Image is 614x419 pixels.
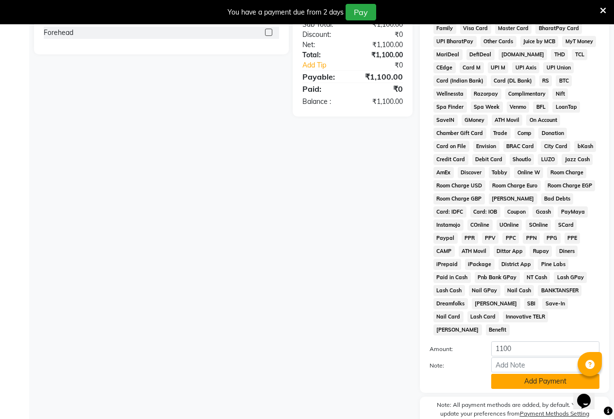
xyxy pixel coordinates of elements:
span: Rupay [530,246,552,257]
span: Shoutlo [510,154,534,165]
div: Discount: [295,30,353,40]
span: Family [433,23,456,34]
div: Net: [295,40,353,50]
span: [PERSON_NAME] [472,298,520,309]
span: City Card [541,141,570,152]
span: Tabby [489,167,511,178]
label: Amount: [422,345,484,353]
span: Instamojo [433,219,464,231]
div: Sub Total: [295,19,353,30]
div: ₹1,100.00 [352,97,410,107]
span: Online W [514,167,543,178]
input: Add Note [491,357,599,372]
span: GMoney [462,115,488,126]
span: Diners [556,246,578,257]
iframe: chat widget [573,380,604,409]
span: [DOMAIN_NAME] [498,49,548,60]
span: DefiDeal [466,49,495,60]
span: Room Charge EGP [545,180,596,191]
span: Room Charge [547,167,586,178]
span: UPI Union [543,62,574,73]
span: [PERSON_NAME] [489,193,537,204]
span: RS [539,75,552,86]
span: NT Cash [524,272,550,283]
span: Chamber Gift Card [433,128,486,139]
span: SaveIN [433,115,458,126]
span: TCL [572,49,587,60]
span: Gcash [532,206,554,218]
span: Venmo [507,101,530,113]
div: ₹1,100.00 [352,50,410,60]
div: ₹1,100.00 [352,19,410,30]
input: Amount [491,341,599,356]
span: PPG [544,233,561,244]
span: Nail Card [433,311,464,322]
div: ₹0 [352,30,410,40]
span: Lash GPay [554,272,587,283]
span: Nift [552,88,568,100]
span: Room Charge Euro [489,180,541,191]
span: BFL [533,101,548,113]
span: Coupon [504,206,529,218]
span: Nail GPay [469,285,500,296]
span: Dittor App [494,246,526,257]
div: You have a payment due from 2 days [228,7,344,17]
span: Complimentary [505,88,549,100]
span: Room Charge USD [433,180,485,191]
span: PPN [523,233,540,244]
span: Trade [490,128,511,139]
span: Comp [514,128,535,139]
span: Wellnessta [433,88,467,100]
span: Innovative TELR [503,311,548,322]
span: Jazz Cash [562,154,593,165]
span: UPI M [488,62,509,73]
span: Card (Indian Bank) [433,75,487,86]
span: Paid in Cash [433,272,471,283]
a: Add Tip [295,60,362,70]
span: Discover [458,167,485,178]
span: COnline [467,219,493,231]
span: BANKTANSFER [538,285,581,296]
span: Card (DL Bank) [491,75,535,86]
span: PayMaya [558,206,588,218]
span: Benefit [486,324,510,335]
span: SBI [524,298,539,309]
span: PPR [462,233,478,244]
span: ATH Movil [492,115,523,126]
span: Nail Cash [504,285,534,296]
span: BTC [556,75,572,86]
span: Credit Card [433,154,468,165]
span: CAMP [433,246,455,257]
span: PPE [564,233,581,244]
span: SOnline [526,219,551,231]
span: Debit Card [472,154,506,165]
span: SCard [555,219,577,231]
span: Spa Week [471,101,503,113]
span: PPC [502,233,519,244]
div: ₹0 [352,83,410,95]
span: Master Card [495,23,532,34]
span: MariDeal [433,49,463,60]
div: Forehead [44,28,73,38]
div: ₹0 [362,60,410,70]
div: Total: [295,50,353,60]
span: BRAC Card [503,141,537,152]
span: Room Charge GBP [433,193,485,204]
span: LUZO [538,154,558,165]
button: Pay [346,4,376,20]
span: Card: IDFC [433,206,466,218]
span: Lash Card [467,311,499,322]
label: Payment Methods Setting [520,409,589,418]
span: Juice by MCB [520,36,559,47]
span: Dreamfolks [433,298,468,309]
span: MyT Money [562,36,596,47]
div: Payable: [295,71,353,83]
span: Envision [473,141,499,152]
div: Paid: [295,83,353,95]
span: LoanTap [552,101,580,113]
span: BharatPay Card [535,23,582,34]
button: Add Payment [491,374,599,389]
span: ATH Movil [459,246,490,257]
span: Paypal [433,233,458,244]
span: THD [551,49,568,60]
